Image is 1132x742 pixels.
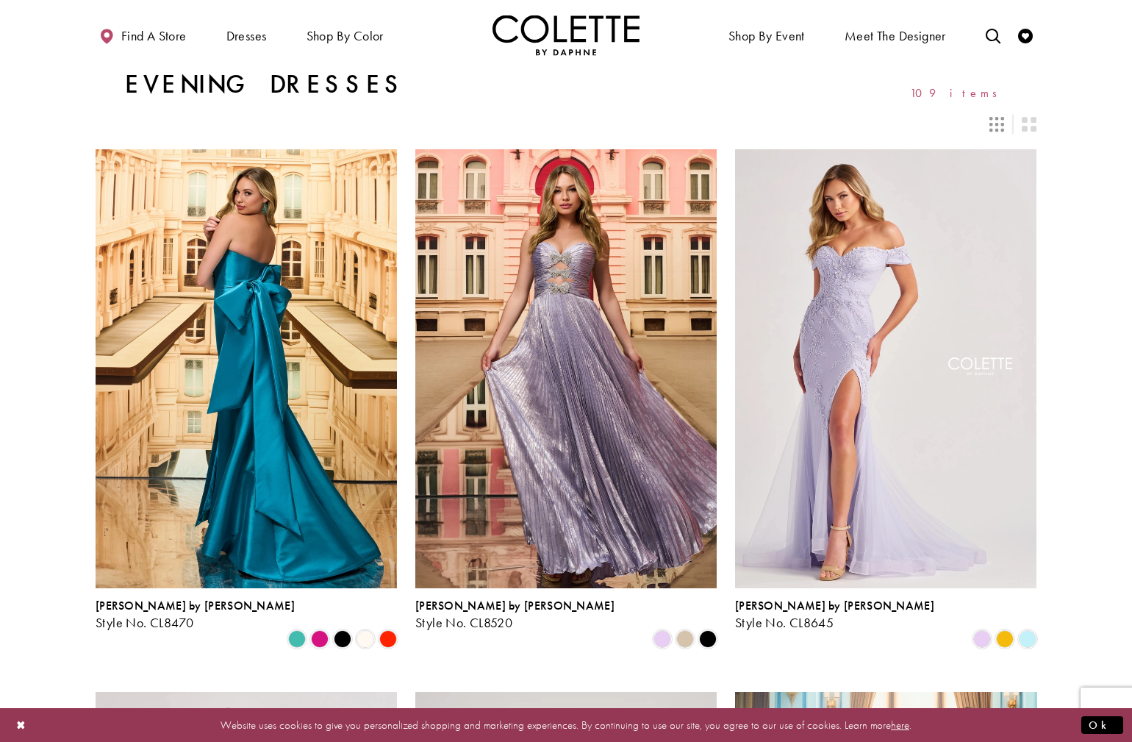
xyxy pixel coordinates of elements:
span: Shop By Event [725,15,809,55]
a: Visit Home Page [492,15,640,55]
span: Switch layout to 2 columns [1022,117,1036,132]
button: Submit Dialog [1081,716,1123,734]
a: Meet the designer [841,15,950,55]
span: [PERSON_NAME] by [PERSON_NAME] [96,598,295,613]
span: [PERSON_NAME] by [PERSON_NAME] [415,598,615,613]
a: here [891,717,909,732]
i: Gold Dust [676,630,694,648]
i: Black [699,630,717,648]
span: Style No. CL8470 [96,614,193,631]
div: Colette by Daphne Style No. CL8520 [415,599,615,630]
a: Find a store [96,15,190,55]
i: Light Blue [1019,630,1036,648]
i: Diamond White [357,630,374,648]
div: Layout Controls [87,108,1045,140]
a: Visit Colette by Daphne Style No. CL8520 Page [415,149,717,588]
span: 109 items [910,87,1007,99]
span: Style No. CL8520 [415,614,512,631]
a: Visit Colette by Daphne Style No. CL8470 Page [96,149,397,588]
span: Shop By Event [728,29,805,43]
i: Fuchsia [311,630,329,648]
span: Switch layout to 3 columns [989,117,1004,132]
i: Lilac [653,630,671,648]
a: Check Wishlist [1014,15,1036,55]
span: Dresses [226,29,267,43]
i: Scarlet [379,630,397,648]
i: Black [334,630,351,648]
span: Find a store [121,29,187,43]
i: Buttercup [996,630,1014,648]
a: Toggle search [982,15,1004,55]
p: Website uses cookies to give you personalized shopping and marketing experiences. By continuing t... [106,715,1026,735]
span: Meet the designer [845,29,946,43]
span: Style No. CL8645 [735,614,834,631]
i: Lilac [973,630,991,648]
div: Colette by Daphne Style No. CL8470 [96,599,295,630]
div: Colette by Daphne Style No. CL8645 [735,599,934,630]
button: Close Dialog [9,712,34,738]
i: Turquoise [288,630,306,648]
span: [PERSON_NAME] by [PERSON_NAME] [735,598,934,613]
img: Colette by Daphne [492,15,640,55]
a: Visit Colette by Daphne Style No. CL8645 Page [735,149,1036,588]
h1: Evening Dresses [125,70,405,99]
span: Dresses [223,15,271,55]
span: Shop by color [303,15,387,55]
span: Shop by color [307,29,384,43]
